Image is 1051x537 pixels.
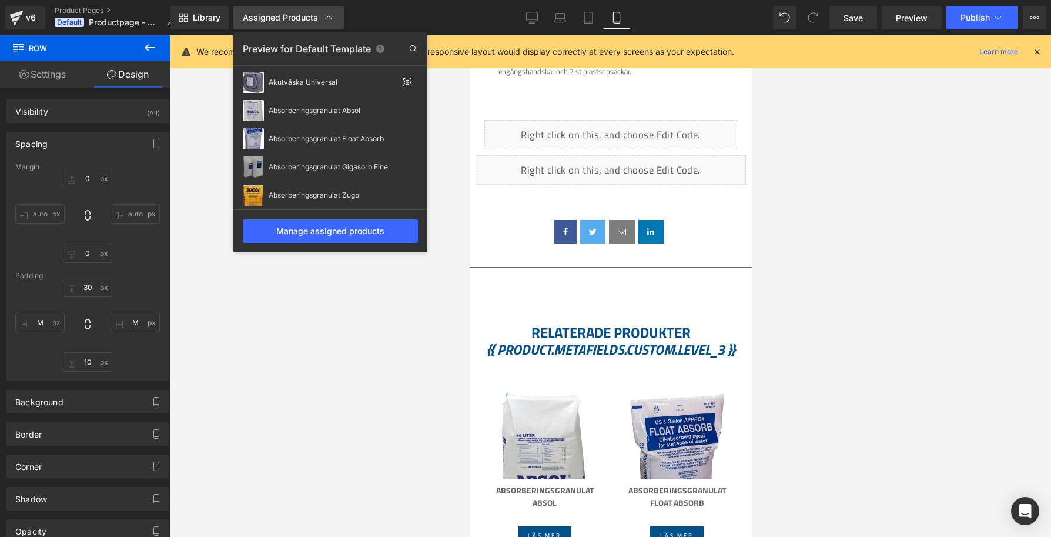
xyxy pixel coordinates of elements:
[946,6,1018,29] button: Publish
[960,13,990,22] span: Publish
[1023,6,1046,29] button: More
[58,496,92,505] span: LÄS MER
[15,423,42,439] div: Border
[975,45,1023,59] a: Learn more
[5,6,45,29] a: v6
[15,520,46,536] div: Opacity
[15,449,135,484] a: Absorberingsgranulat Absol
[111,313,160,332] input: 0
[15,204,65,224] input: 0
[15,132,48,149] div: Spacing
[15,455,42,472] div: Corner
[63,169,112,188] input: 0
[15,391,63,407] div: Background
[89,18,162,27] span: Productpage - Main
[48,491,102,510] a: LÄS MER
[193,12,220,23] span: Library
[190,496,224,505] span: LÄS MER
[9,289,273,306] h4: RELATERADE PRODUKTER
[574,6,603,29] a: Tablet
[1011,497,1039,525] div: Open Intercom Messenger
[55,6,185,15] a: Product Pages
[27,356,123,527] img: Absorberingsgranulat Absol
[63,244,112,263] input: 0
[882,6,942,29] a: Preview
[111,204,160,224] input: 0
[15,163,160,171] div: Margin
[269,163,398,171] div: Absorberingsgranulat Gigasorb Fine
[15,313,65,332] input: 0
[243,12,334,24] div: Assigned Products
[12,35,129,61] span: Row
[269,78,398,86] div: Akutväska Universal
[147,449,267,484] a: Absorberingsgranulat Float Absorb
[170,6,229,29] a: New Library
[243,219,418,243] div: Manage assigned products
[24,10,38,25] div: v6
[773,6,796,29] button: Undo
[63,278,112,297] input: 0
[15,272,160,280] div: Padding
[196,45,734,58] p: We recommend you to design in Desktop first to ensure the responsive layout would display correct...
[269,135,398,143] div: Absorberingsgranulat Float Absorb
[603,6,631,29] a: Mobile
[63,352,112,372] input: 0
[546,6,574,29] a: Laptop
[233,39,427,58] div: Preview for Default Template
[844,12,863,24] span: Save
[180,491,234,510] a: LÄS MER
[518,6,546,29] a: Desktop
[269,191,398,199] div: Absorberingsgranulat Zugol
[801,6,825,29] button: Redo
[15,100,48,116] div: Visibility
[159,356,256,525] img: Absorberingsgranulat Float Absorb
[15,488,47,504] div: Shadow
[269,106,398,115] div: Absorberingsgranulat Absol
[17,303,266,325] i: {{ product.metafields.custom.level_3 }}
[85,61,170,88] a: Design
[896,12,928,24] span: Preview
[147,100,160,119] div: (All)
[55,18,84,27] span: Default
